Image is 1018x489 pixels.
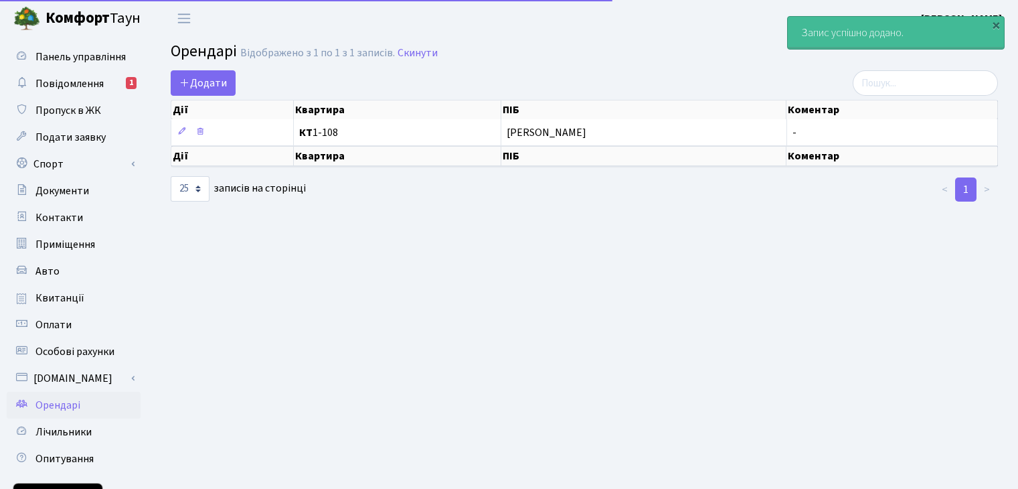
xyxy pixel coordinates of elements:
[501,100,786,119] th: ПІБ
[46,7,110,29] b: Комфорт
[921,11,1002,26] b: [PERSON_NAME]
[171,176,209,202] select: записів на сторінці
[171,146,294,166] th: Дії
[35,76,104,91] span: Повідомлення
[126,77,137,89] div: 1
[7,338,141,365] a: Особові рахунки
[35,184,89,198] span: Документи
[13,5,40,32] img: logo.png
[7,231,141,258] a: Приміщення
[398,47,438,60] a: Скинути
[788,17,1004,49] div: Запис успішно додано.
[35,291,84,305] span: Квитанції
[35,237,95,252] span: Приміщення
[7,124,141,151] a: Подати заявку
[299,125,313,140] b: КТ
[35,425,92,439] span: Лічильники
[921,11,1002,27] a: [PERSON_NAME]
[35,50,126,64] span: Панель управління
[7,365,141,392] a: [DOMAIN_NAME]
[853,70,998,96] input: Пошук...
[171,176,306,202] label: записів на сторінці
[786,146,997,166] th: Коментар
[501,146,786,166] th: ПІБ
[171,40,237,63] span: Орендарі
[792,125,796,140] span: -
[7,97,141,124] a: Пропуск в ЖК
[955,178,977,202] a: 1
[7,392,141,419] a: Орендарі
[171,100,294,119] th: Дії
[35,130,106,145] span: Подати заявку
[7,419,141,445] a: Лічильники
[46,7,141,30] span: Таун
[35,398,80,413] span: Орендарі
[507,127,780,138] span: [PERSON_NAME]
[35,451,94,466] span: Опитування
[7,44,141,70] a: Панель управління
[7,204,141,231] a: Контакти
[35,344,114,359] span: Особові рахунки
[299,127,495,138] span: 1-108
[294,146,501,166] th: Квартира
[989,18,1003,31] div: ×
[167,7,201,29] button: Переключити навігацію
[7,311,141,338] a: Оплати
[35,264,60,279] span: Авто
[35,210,83,225] span: Контакти
[179,76,227,90] span: Додати
[35,318,72,332] span: Оплати
[7,445,141,472] a: Опитування
[7,151,141,178] a: Спорт
[7,258,141,285] a: Авто
[35,103,101,118] span: Пропуск в ЖК
[294,100,501,119] th: Квартира
[7,70,141,97] a: Повідомлення1
[7,285,141,311] a: Квитанції
[786,100,997,119] th: Коментар
[240,47,395,60] div: Відображено з 1 по 1 з 1 записів.
[171,70,236,96] a: Додати
[7,178,141,204] a: Документи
